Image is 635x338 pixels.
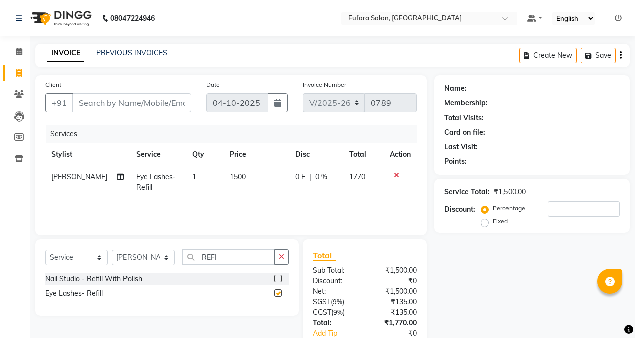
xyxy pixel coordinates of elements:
[333,298,342,306] span: 9%
[45,288,103,299] div: Eye Lashes- Refill
[51,172,107,181] span: [PERSON_NAME]
[493,217,508,226] label: Fixed
[46,125,424,143] div: Services
[96,48,167,57] a: PREVIOUS INVOICES
[192,172,196,181] span: 1
[45,274,142,284] div: Nail Studio - Refill With Polish
[364,265,424,276] div: ₹1,500.00
[182,249,275,265] input: Search or Scan
[230,172,246,181] span: 1500
[364,318,424,328] div: ₹1,770.00
[313,250,336,261] span: Total
[186,143,224,166] th: Qty
[494,187,526,197] div: ₹1,500.00
[343,143,384,166] th: Total
[333,308,343,316] span: 9%
[444,112,484,123] div: Total Visits:
[305,276,365,286] div: Discount:
[349,172,365,181] span: 1770
[26,4,94,32] img: logo
[45,93,73,112] button: +91
[305,286,365,297] div: Net:
[305,265,365,276] div: Sub Total:
[519,48,577,63] button: Create New
[305,297,365,307] div: ( )
[444,204,475,215] div: Discount:
[444,187,490,197] div: Service Total:
[72,93,191,112] input: Search by Name/Mobile/Email/Code
[444,127,485,138] div: Card on file:
[364,286,424,297] div: ₹1,500.00
[206,80,220,89] label: Date
[384,143,417,166] th: Action
[305,318,365,328] div: Total:
[130,143,186,166] th: Service
[313,308,331,317] span: CGST
[110,4,155,32] b: 08047224946
[444,142,478,152] div: Last Visit:
[289,143,343,166] th: Disc
[493,204,525,213] label: Percentage
[364,297,424,307] div: ₹135.00
[303,80,346,89] label: Invoice Number
[444,98,488,108] div: Membership:
[45,80,61,89] label: Client
[309,172,311,182] span: |
[364,276,424,286] div: ₹0
[315,172,327,182] span: 0 %
[581,48,616,63] button: Save
[224,143,289,166] th: Price
[295,172,305,182] span: 0 F
[45,143,130,166] th: Stylist
[364,307,424,318] div: ₹135.00
[305,307,365,318] div: ( )
[444,83,467,94] div: Name:
[136,172,176,192] span: Eye Lashes- Refill
[444,156,467,167] div: Points:
[47,44,84,62] a: INVOICE
[313,297,331,306] span: SGST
